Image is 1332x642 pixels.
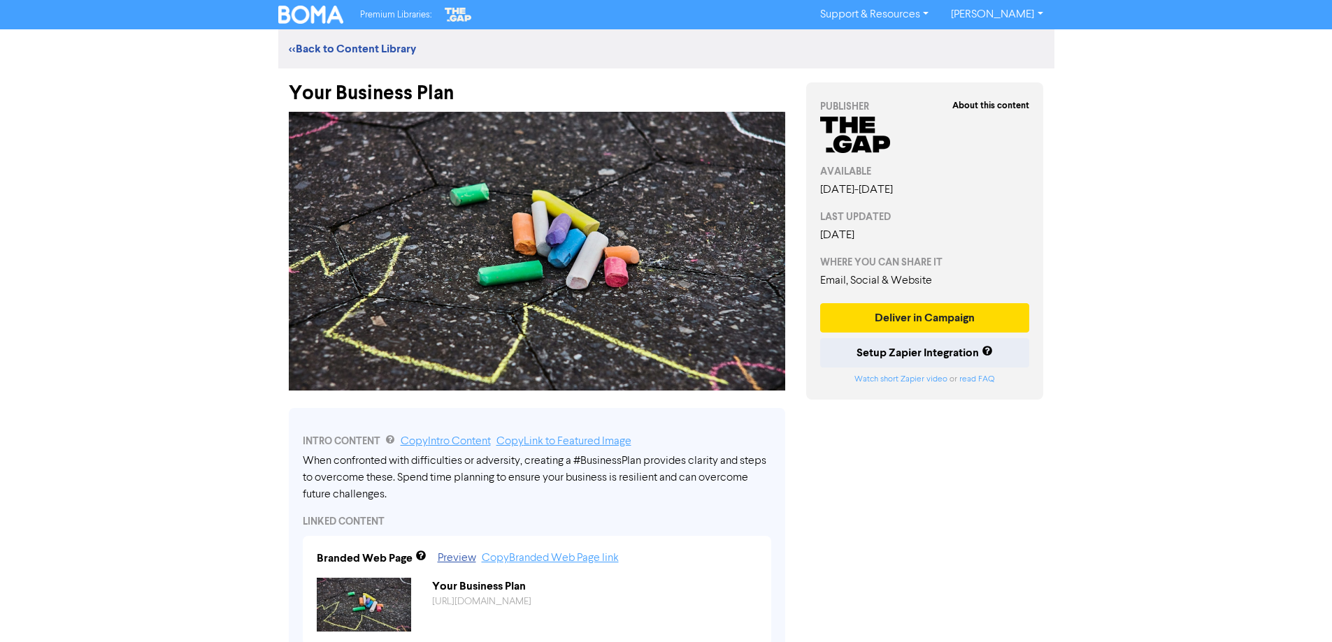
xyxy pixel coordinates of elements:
span: Premium Libraries: [360,10,431,20]
div: PUBLISHER [820,99,1030,114]
button: Deliver in Campaign [820,303,1030,333]
iframe: Chat Widget [1262,575,1332,642]
a: <<Back to Content Library [289,42,416,56]
button: Setup Zapier Integration [820,338,1030,367]
div: Your Business Plan [422,578,768,594]
div: WHERE YOU CAN SHARE IT [820,255,1030,270]
div: Your Business Plan [289,68,785,105]
div: When confronted with difficulties or adversity, creating a #BusinessPlan provides clarity and ste... [303,453,771,503]
div: https://public2.bomamarketing.com/cp/6LKJ3xx3vbhaftfPHo3NZA?sa=G2ZpFjF3 [422,594,768,609]
div: [DATE] [820,227,1030,244]
img: BOMA Logo [278,6,344,24]
a: Copy Link to Featured Image [496,436,631,447]
a: [URL][DOMAIN_NAME] [432,597,531,606]
div: LINKED CONTENT [303,514,771,529]
div: Email, Social & Website [820,272,1030,289]
a: Support & Resources [809,3,940,26]
div: Branded Web Page [317,550,413,567]
div: INTRO CONTENT [303,433,771,450]
strong: About this content [952,100,1029,111]
img: The Gap [443,6,473,24]
div: [DATE] - [DATE] [820,182,1030,198]
div: LAST UPDATED [820,210,1030,224]
a: Preview [438,553,476,564]
a: Copy Intro Content [401,436,491,447]
a: Copy Branded Web Page link [482,553,619,564]
a: [PERSON_NAME] [940,3,1054,26]
a: Watch short Zapier video [854,375,947,384]
div: or [820,373,1030,386]
a: read FAQ [959,375,994,384]
div: AVAILABLE [820,164,1030,179]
